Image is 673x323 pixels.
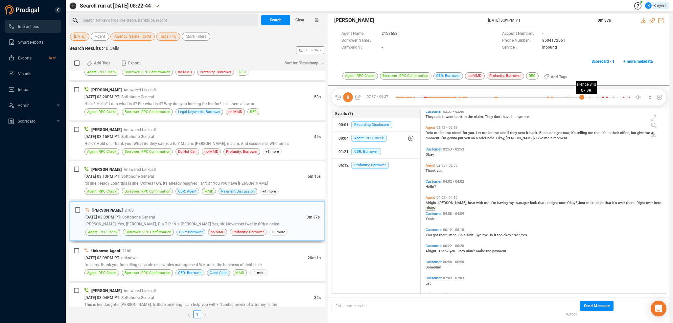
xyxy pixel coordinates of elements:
span: | Softphone General [120,215,155,219]
span: now. [559,201,567,205]
span: Profanity: Borrower [226,149,258,155]
button: Add Tags [83,58,114,68]
span: okay? [503,233,514,237]
span: Debt [426,131,434,135]
span: moment. [426,136,441,140]
span: 20m 1s [308,256,321,260]
span: Unknown Agent [91,249,120,253]
span: Clear [295,15,304,25]
span: Okay? [567,201,578,205]
span: 02:37 - 02:40 [442,109,465,114]
span: they [510,131,518,135]
span: it [526,131,529,135]
span: Because [539,131,554,135]
span: having [497,201,509,205]
span: | Answered Linkcall [122,288,156,293]
span: Agent: RPC Check [87,188,117,195]
span: + more metadata [623,56,653,67]
span: give [637,131,645,135]
span: to [463,115,468,119]
span: +1 more [269,229,288,236]
span: 9m 37s [598,18,611,23]
span: the [486,249,492,253]
span: check [452,131,463,135]
span: in [608,131,612,135]
span: gonna [447,136,458,140]
a: Visuals [8,67,56,80]
span: it's [602,131,608,135]
span: that [594,131,602,135]
span: Hello? Hello? Loan what is it? For what is it? Why due you looking for her for? Is is there a law or [84,102,254,106]
span: CBR: Borrower [351,148,381,155]
span: inbound [542,44,557,51]
span: right [550,201,559,205]
span: Okay, [496,136,506,140]
span: for [463,131,468,135]
button: Search [261,15,290,25]
div: Unknown Agent| 2100[DATE] 03:09PM PT| unknown20m 1sI'm sorry. thank you for calling cascade recei... [69,243,325,281]
span: Yeah. [426,217,435,221]
div: 01:21 [338,147,349,157]
span: Is [490,233,494,237]
span: Good Calls [210,270,227,276]
a: Inbox [8,83,56,96]
li: Visuals [5,67,61,80]
span: Hello? [426,185,436,189]
span: it [442,115,446,119]
span: +1 more [249,269,268,276]
span: Profanity: Borrower [487,72,524,80]
span: if [507,131,510,135]
button: Send Message [580,301,614,311]
span: Customer [426,147,442,151]
span: Agent Name : [341,31,378,37]
span: me [494,131,500,135]
span: left [187,313,191,317]
span: me. [484,201,491,205]
span: let [488,131,494,135]
span: Profanity: Borrower [232,229,264,235]
span: R [647,2,650,9]
div: [PERSON_NAME]| Answered Linkcall[DATE] 03:04PM PT| Softphone General34sThis is her daughter [PERS... [69,283,325,321]
span: Agent: RPC Check [88,229,118,235]
span: the [468,115,474,119]
span: claim. [474,115,485,119]
span: Scorecard • 1 [592,56,615,67]
span: don't [494,115,503,119]
li: Inbox [5,83,61,96]
span: Sort by: Timestamp [285,58,318,68]
span: | Answered Linkcall [122,127,156,132]
button: Sort by: Timestamp [281,58,325,68]
span: [DATE] [74,33,85,41]
span: a [550,136,553,140]
span: Campaign : [341,44,378,51]
span: Give [536,136,544,140]
span: there, [439,233,449,237]
span: Events (7) [335,111,353,117]
span: Show Stats [305,11,321,90]
span: Add Tags [94,58,110,68]
span: Agent [426,126,435,130]
div: [PERSON_NAME]| Answered Linkcall[DATE] 03:13PM PT| Softphone General6m 15sIt's she. Hello? Loan t... [69,161,325,199]
span: me [544,136,550,140]
span: it [494,233,497,237]
span: Hello? Hold on. Thank you. What do they call you for? Ma'am. [PERSON_NAME], ma'am. And excuse me.... [84,141,289,146]
span: 9m 37s [307,215,320,219]
span: Customer [426,179,442,184]
span: | 2100 [123,208,134,213]
span: Do Not Call [178,149,197,155]
span: CBR: Borrower [179,229,203,235]
span: Okay? [426,206,435,211]
span: Profanity: Borrower [200,69,231,75]
span: Recording Disclosure [351,121,392,128]
span: Thank [438,249,450,253]
span: [DATE] 03:20PM PT [84,95,119,99]
div: 00:01 [338,120,349,130]
span: | unknown [119,256,138,260]
button: Add Tags [540,72,571,82]
span: that [538,201,545,205]
span: you. [437,169,443,173]
div: Open Intercom Messenger [651,301,666,316]
span: REC [239,69,246,75]
button: 06:12Profanity: Borrower [332,159,420,172]
span: here. [654,201,662,205]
